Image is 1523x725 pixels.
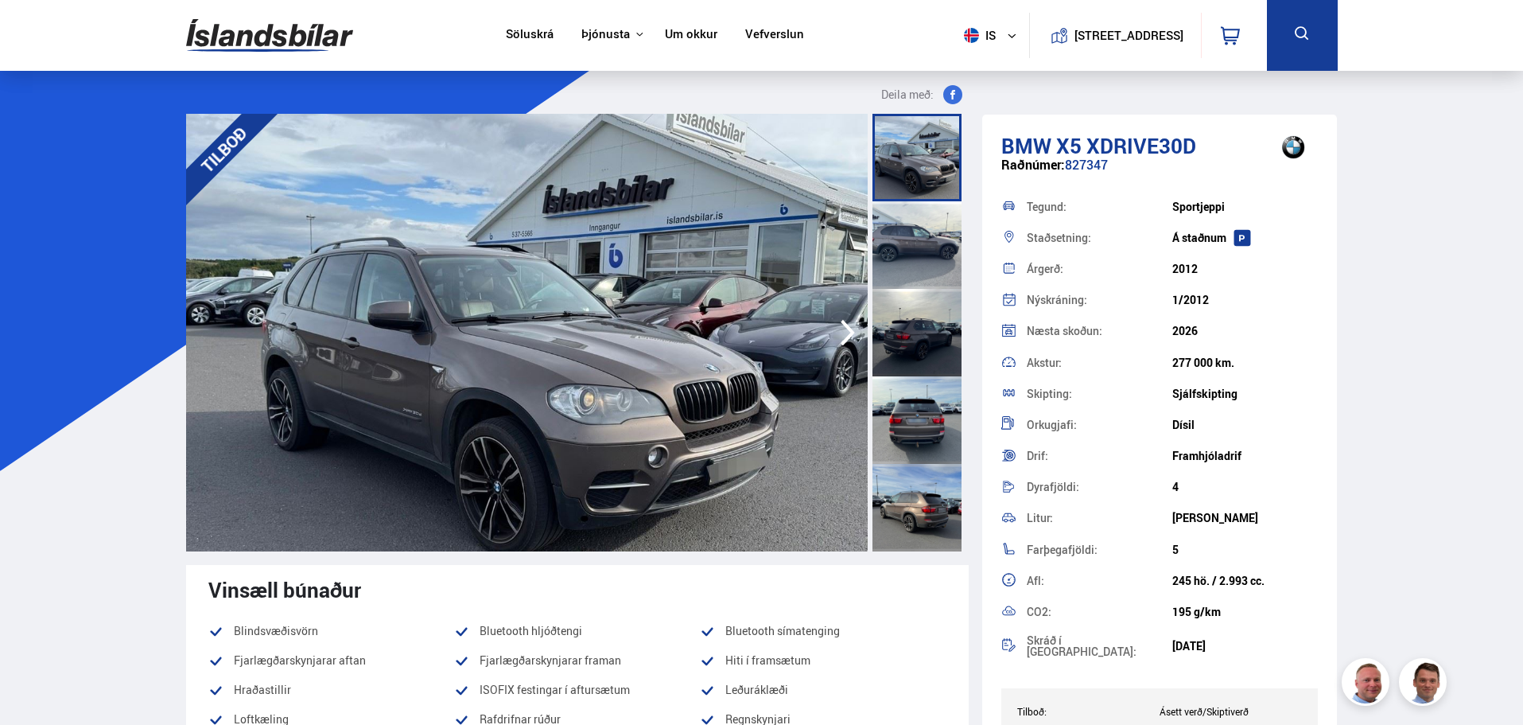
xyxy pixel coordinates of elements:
[1027,481,1172,493] div: Dyrafjöldi:
[1027,513,1172,524] div: Litur:
[454,651,700,670] li: Fjarlægðarskynjarar framan
[1027,419,1172,431] div: Orkugjafi:
[1172,512,1318,524] div: [PERSON_NAME]
[1172,325,1318,337] div: 2026
[1027,232,1172,244] div: Staðsetning:
[875,85,969,104] button: Deila með:
[1172,481,1318,493] div: 4
[1160,706,1302,717] div: Ásett verð/Skiptiverð
[1172,544,1318,556] div: 5
[454,622,700,641] li: Bluetooth hljóðtengi
[665,27,717,44] a: Um okkur
[1001,131,1051,160] span: BMW
[1027,201,1172,212] div: Tegund:
[958,28,997,43] span: is
[1027,575,1172,587] div: Afl:
[881,85,934,104] span: Deila með:
[208,651,454,670] li: Fjarlægðarskynjarar aftan
[1027,635,1172,657] div: Skráð í [GEOGRAPHIC_DATA]:
[1027,388,1172,400] div: Skipting:
[186,114,868,552] img: 3609412.jpeg
[454,680,700,700] li: ISOFIX festingar í aftursætum
[1401,661,1449,708] img: FbJEzSuNWCJXmdc-.webp
[1344,661,1392,708] img: siFngHWaQ9KaOqBr.png
[208,680,454,700] li: Hraðastillir
[1172,575,1318,587] div: 245 hö. / 2.993 cc.
[1081,29,1178,42] button: [STREET_ADDRESS]
[1172,263,1318,275] div: 2012
[1027,606,1172,618] div: CO2:
[1027,263,1172,275] div: Árgerð:
[1172,357,1318,369] div: 277 000 km.
[1001,158,1319,189] div: 827347
[1056,131,1196,160] span: X5 XDRIVE30D
[186,10,353,61] img: G0Ugv5HjCgRt.svg
[208,622,454,641] li: Blindsvæðisvörn
[1172,450,1318,462] div: Framhjóladrif
[1038,13,1192,58] a: [STREET_ADDRESS]
[1172,388,1318,400] div: Sjálfskipting
[1027,450,1172,462] div: Drif:
[581,27,630,42] button: Þjónusta
[700,680,946,700] li: Leðuráklæði
[1172,606,1318,618] div: 195 g/km
[1172,419,1318,431] div: Dísil
[1172,640,1318,653] div: [DATE]
[964,28,979,43] img: svg+xml;base64,PHN2ZyB4bWxucz0iaHR0cDovL3d3dy53My5vcmcvMjAwMC9zdmciIHdpZHRoPSI1MTIiIGhlaWdodD0iNT...
[1027,294,1172,306] div: Nýskráning:
[1017,706,1160,717] div: Tilboð:
[1001,156,1065,173] span: Raðnúmer:
[506,27,554,44] a: Söluskrá
[164,90,283,209] div: TILBOÐ
[1027,544,1172,555] div: Farþegafjöldi:
[745,27,804,44] a: Vefverslun
[1261,123,1325,172] img: brand logo
[700,622,946,641] li: Bluetooth símatenging
[1172,201,1318,213] div: Sportjeppi
[1172,232,1318,244] div: Á staðnum
[1027,325,1172,337] div: Næsta skoðun:
[208,578,946,602] div: Vinsæll búnaður
[700,651,946,670] li: Hiti í framsætum
[958,12,1029,59] button: is
[1172,294,1318,306] div: 1/2012
[1027,357,1172,368] div: Akstur:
